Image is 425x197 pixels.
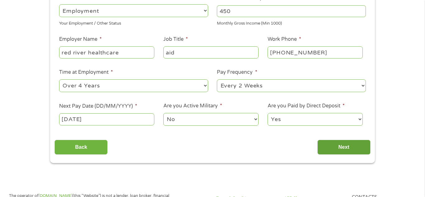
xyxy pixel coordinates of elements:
input: Walmart [59,46,154,58]
label: Are you Active Military [163,103,222,109]
label: Pay Frequency [217,69,257,76]
label: Next Pay Date (DD/MM/YYYY) [59,103,137,110]
div: Monthly Gross Income (Min 1000) [217,18,366,27]
input: Next [317,140,371,155]
input: Cashier [163,46,259,58]
div: Your Employment / Other Status [59,18,208,27]
label: Employer Name [59,36,102,43]
input: Back [54,140,108,155]
input: (231) 754-4010 [268,46,363,58]
label: Work Phone [268,36,301,43]
label: Job Title [163,36,188,43]
label: Time at Employment [59,69,113,76]
input: 1800 [217,5,366,17]
label: Are you Paid by Direct Deposit [268,103,345,109]
input: Use the arrow keys to pick a date [59,113,154,125]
